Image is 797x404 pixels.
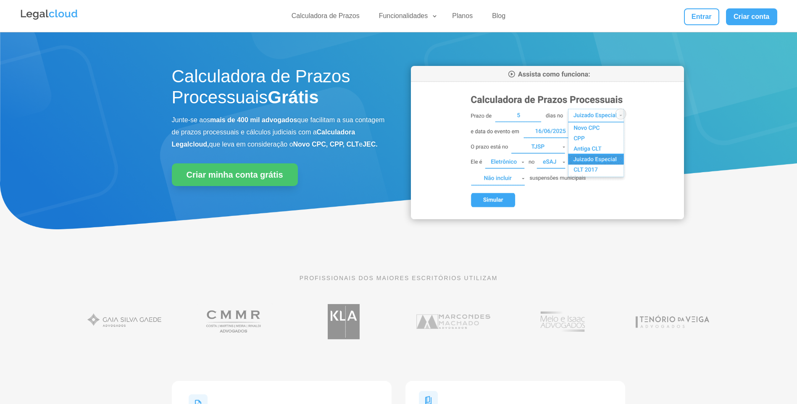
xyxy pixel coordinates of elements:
h1: Calculadora de Prazos Processuais [172,66,386,113]
img: Costa Martins Meira Rinaldi Advogados [192,298,276,345]
img: Tenório da Veiga Advogados [630,298,714,345]
a: Blog [487,12,510,24]
a: Logo da Legalcloud [20,15,79,22]
a: Criar minha conta grátis [172,163,298,186]
a: Calculadora de Prazos [287,12,365,24]
img: Profissionais do escritório Melo e Isaac Advogados utilizam a Legalcloud [521,298,605,345]
p: Junte-se aos que facilitam a sua contagem de prazos processuais e cálculos judiciais com a que le... [172,114,386,150]
img: Gaia Silva Gaede Advogados Associados [83,298,167,345]
a: Criar conta [726,8,777,25]
img: Calculadora de Prazos Processuais da Legalcloud [411,66,684,219]
b: Calculadora Legalcloud, [172,129,355,148]
b: mais de 400 mil advogados [210,116,297,123]
img: Koury Lopes Advogados [302,298,386,345]
a: Planos [447,12,478,24]
p: PROFISSIONAIS DOS MAIORES ESCRITÓRIOS UTILIZAM [172,273,626,283]
a: Funcionalidades [374,12,438,24]
strong: Grátis [268,87,318,107]
a: Entrar [684,8,719,25]
a: Calculadora de Prazos Processuais da Legalcloud [411,213,684,220]
b: Novo CPC, CPP, CLT [293,141,359,148]
b: JEC. [363,141,378,148]
img: Marcondes Machado Advogados utilizam a Legalcloud [411,298,495,345]
img: Legalcloud Logo [20,8,79,21]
